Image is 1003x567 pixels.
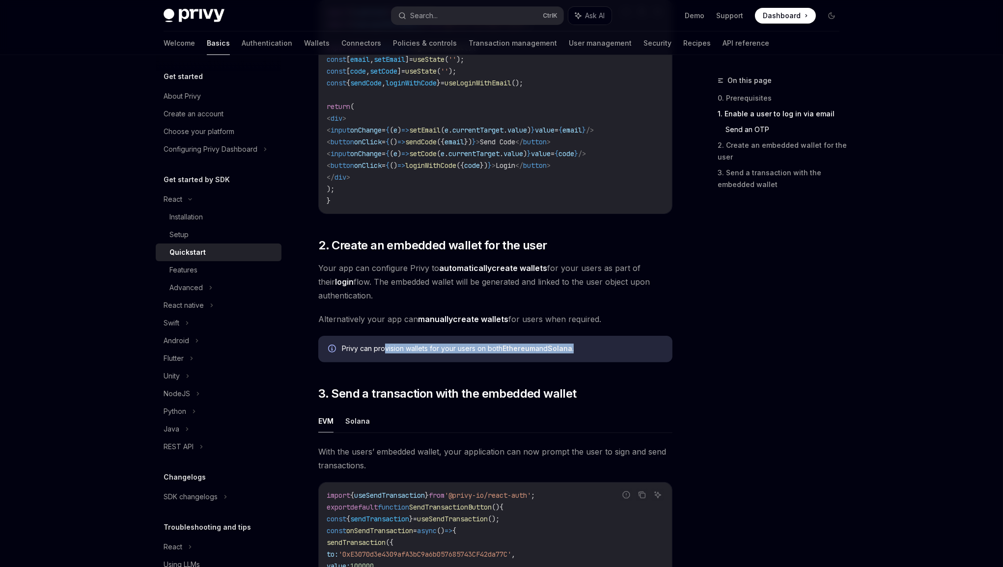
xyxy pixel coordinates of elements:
[390,161,397,170] span: ()
[341,31,381,55] a: Connectors
[448,149,500,158] span: currentTarget
[500,149,503,158] span: .
[164,317,179,329] div: Swift
[164,441,194,453] div: REST API
[469,31,557,55] a: Transaction management
[397,161,405,170] span: =>
[156,261,281,279] a: Features
[543,12,557,20] span: Ctrl K
[354,161,382,170] span: onClick
[334,173,346,182] span: div
[327,126,331,135] span: <
[169,229,189,241] div: Setup
[551,149,555,158] span: =
[346,514,350,523] span: {
[318,409,334,432] button: EVM
[437,149,441,158] span: (
[327,102,350,111] span: return
[156,208,281,226] a: Installation
[555,126,558,135] span: =
[527,126,531,135] span: )
[164,126,234,137] div: Choose your platform
[456,161,464,170] span: ({
[445,79,511,87] span: useLoginWithEmail
[578,149,586,158] span: />
[370,67,397,76] span: setCode
[327,196,331,205] span: }
[425,491,429,500] span: }
[164,71,203,82] h5: Get started
[164,174,230,186] h5: Get started by SDK
[401,149,409,158] span: =>
[327,514,346,523] span: const
[488,161,492,170] span: }
[164,31,195,55] a: Welcome
[410,10,438,22] div: Search...
[448,67,456,76] span: );
[156,87,281,105] a: About Privy
[386,137,390,146] span: {
[331,161,354,170] span: button
[418,314,508,324] a: manuallycreate wallets
[685,11,704,21] a: Demo
[452,126,503,135] span: currentTarget
[164,471,206,483] h5: Changelogs
[511,79,523,87] span: ();
[718,90,847,106] a: 0. Prerequisites
[562,126,582,135] span: email
[445,126,448,135] span: e
[569,31,632,55] a: User management
[502,344,535,352] strong: Ethereum
[523,149,527,158] span: )
[350,503,378,512] span: default
[716,11,743,21] a: Support
[503,126,507,135] span: .
[397,137,405,146] span: =>
[169,246,206,258] div: Quickstart
[448,55,456,64] span: ''
[397,67,401,76] span: ]
[318,386,576,402] span: 3. Send a transaction with the embedded wallet
[156,123,281,140] a: Choose your platform
[350,514,409,523] span: sendTransaction
[350,491,354,500] span: {
[452,526,456,535] span: {
[535,126,555,135] span: value
[390,149,393,158] span: (
[164,335,189,347] div: Android
[169,211,203,223] div: Installation
[350,149,382,158] span: onChange
[636,488,648,501] button: Copy the contents from the code block
[439,263,547,273] a: automaticallycreate wallets
[439,263,492,273] strong: automatically
[156,226,281,243] a: Setup
[164,299,204,311] div: React native
[382,137,386,146] span: =
[164,405,186,417] div: Python
[492,161,496,170] span: >
[445,149,448,158] span: .
[511,550,515,559] span: ,
[331,137,354,146] span: button
[480,137,515,146] span: Send Code
[327,67,346,76] span: const
[318,238,547,253] span: 2. Create an embedded wallet for the user
[354,137,382,146] span: onClick
[437,526,445,535] span: ()
[207,31,230,55] a: Basics
[824,8,839,24] button: Toggle dark mode
[515,161,523,170] span: </
[242,31,292,55] a: Authentication
[409,503,492,512] span: SendTransactionButton
[531,126,535,135] span: }
[390,126,393,135] span: (
[382,149,386,158] span: =
[331,126,350,135] span: input
[164,143,257,155] div: Configuring Privy Dashboard
[441,149,445,158] span: e
[480,161,488,170] span: })
[169,264,197,276] div: Features
[327,161,331,170] span: <
[441,126,445,135] span: (
[417,514,488,523] span: useSendTransaction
